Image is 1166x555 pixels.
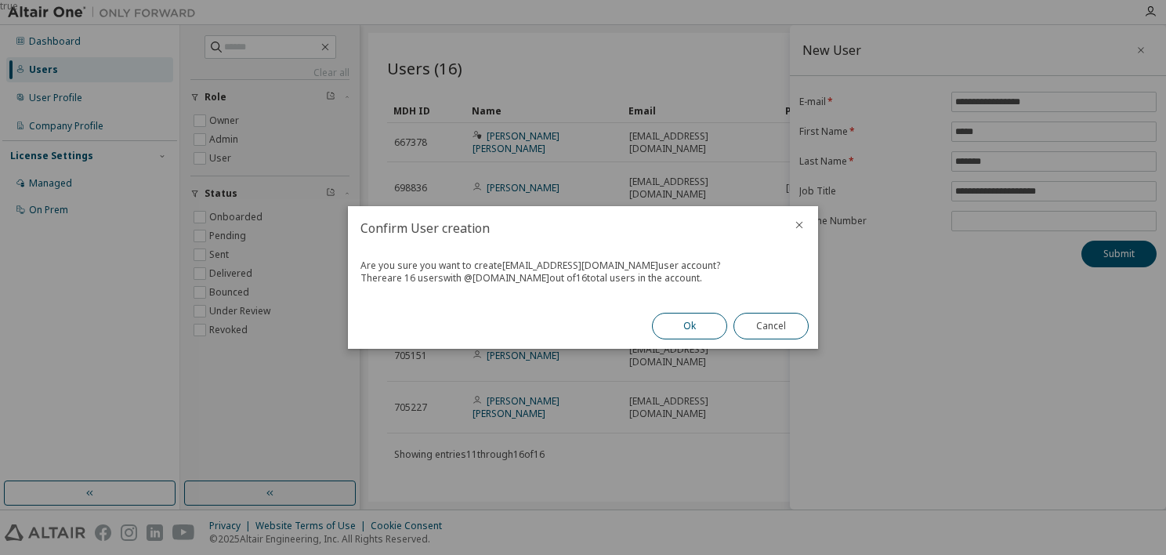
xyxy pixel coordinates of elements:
button: Ok [652,313,727,339]
div: There are 16 users with @ [DOMAIN_NAME] out of 16 total users in the account. [360,272,806,285]
button: Cancel [733,313,809,339]
h2: Confirm User creation [348,206,780,250]
button: close [793,219,806,231]
div: Are you sure you want to create [EMAIL_ADDRESS][DOMAIN_NAME] user account? [360,259,806,272]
